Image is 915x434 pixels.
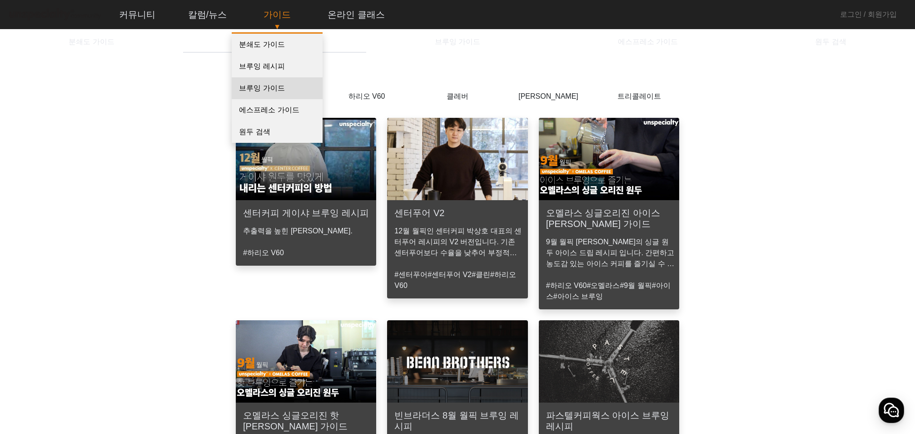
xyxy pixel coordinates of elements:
a: #아이스 브루잉 [553,293,603,300]
a: 센터푸어 V212월 월픽인 센터커피 박상호 대표의 센터푸어 레시피의 V2 버전입니다. 기존 센터푸어보다 수율을 낮추어 부정적인 맛이 억제되었습니다.#센터푸어#센터푸어 V2#클... [382,118,533,309]
a: 센터커피 게이샤 브루잉 레시피추출력을 높힌 [PERSON_NAME].#하리오 V60 [230,118,382,309]
a: #오멜라스 [587,282,620,289]
span: 분쇄도 가이드 [69,38,114,45]
h3: 빈브라더스 8월 월픽 브루잉 레시피 [394,410,520,432]
p: ▼ [243,21,311,32]
a: 대화 [60,288,117,311]
span: 에스프레소 가이드 [618,38,678,45]
span: 브루잉 가이드 [435,38,480,45]
img: logo [7,7,103,23]
a: 칼럼/뉴스 [181,2,234,27]
span: 원두 검색 [815,38,846,45]
h3: 센터커피 게이샤 브루잉 레시피 [243,207,369,218]
span: 설정 [140,302,151,309]
p: 하리오 V60 [321,91,412,102]
p: 9월 월픽 [PERSON_NAME]의 싱글 원두 아이스 드립 레시피 입니다. 간편하고 농도감 있는 아이스 커피를 즐기실 수 있습니다. [546,237,676,269]
a: 원두 검색 [232,121,323,143]
span: 홈 [29,302,34,309]
a: 분쇄도 가이드 [232,34,323,56]
h3: 센터푸어 V2 [394,207,444,218]
a: 브루잉 레시피 [232,56,323,77]
p: 추출력을 높힌 [PERSON_NAME]. [243,226,373,237]
p: [PERSON_NAME] [503,91,594,102]
a: 브루잉 가이드 [232,77,323,99]
a: 온라인 클래스 [320,2,392,27]
a: 로그인 / 회원가입 [840,9,897,20]
a: 설정 [117,288,174,311]
a: 에스프레소 가이드 [232,99,323,121]
a: #클린 [472,271,490,278]
h3: 오멜라스 싱글오리진 아이스 [PERSON_NAME] 가이드 [546,207,672,229]
p: 트리콜레이트 [594,91,685,102]
a: 오멜라스 싱글오리진 아이스 [PERSON_NAME] 가이드9월 월픽 [PERSON_NAME]의 싱글 원두 아이스 드립 레시피 입니다. 간편하고 농도감 있는 아이스 커피를 즐기... [533,118,685,309]
h1: 브루잉 레시피 [241,64,685,80]
a: 커뮤니티 [112,2,163,27]
h3: 파스텔커피웍스 아이스 브루잉 레시피 [546,410,672,432]
a: #하리오 V60 [546,282,587,289]
span: 대화 [83,303,94,310]
p: 12월 월픽인 센터커피 박상호 대표의 센터푸어 레시피의 V2 버전입니다. 기존 센터푸어보다 수율을 낮추어 부정적인 맛이 억제되었습니다. [394,226,524,258]
a: #9월 월픽 [620,282,651,289]
p: 클레버 [412,91,503,102]
h3: 오멜라스 싱글오리진 핫 [PERSON_NAME] 가이드 [243,410,369,432]
p: 전체 [230,91,321,107]
a: #하리오 V60 [243,249,284,257]
a: 가이드 [256,2,298,27]
a: #센터푸어 [394,271,428,278]
a: 홈 [3,288,60,311]
a: #센터푸어 V2 [428,271,472,278]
